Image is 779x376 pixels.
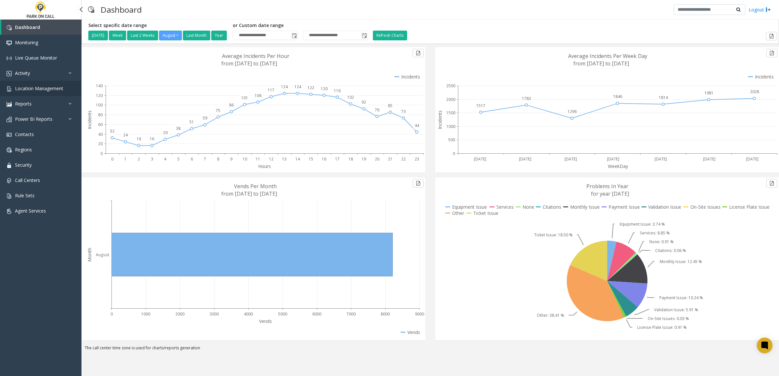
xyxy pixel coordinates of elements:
[150,136,154,142] text: 16
[401,156,406,162] text: 22
[281,84,288,90] text: 124
[282,156,287,162] text: 13
[7,40,12,46] img: 'icon'
[15,177,40,183] span: Call Centers
[191,156,193,162] text: 6
[388,103,392,108] text: 85
[568,52,647,60] text: Average Incidents Per Week Day
[649,239,674,244] text: None: 0.91 %
[86,248,93,262] text: Month
[98,122,103,127] text: 60
[1,20,81,35] a: Dashboard
[241,95,248,101] text: 101
[381,311,390,317] text: 8000
[321,86,328,91] text: 120
[230,156,232,162] text: 9
[7,132,12,137] img: 'icon'
[608,163,628,169] text: WeekDay
[15,55,57,61] span: Live Queue Monitor
[7,102,12,107] img: 'icon'
[613,94,622,99] text: 1846
[703,156,715,162] text: [DATE]
[222,52,289,60] text: Average Incidents Per Hour
[151,156,153,162] text: 3
[335,156,340,162] text: 17
[567,109,577,114] text: 1296
[183,31,210,40] button: Last Month
[660,259,702,264] text: Monthly Issue: 12.45 %
[415,123,419,128] text: 44
[347,94,354,100] text: 102
[522,96,531,101] text: 1783
[607,156,619,162] text: [DATE]
[189,119,194,125] text: 51
[334,88,341,93] text: 116
[15,116,52,122] span: Power BI Reports
[415,311,424,317] text: 9000
[258,163,271,169] text: Hours
[586,183,628,190] text: Problems In Year
[7,178,12,183] img: 'icon'
[637,325,687,330] text: License Plate Issue: 0.91 %
[176,126,181,131] text: 38
[15,162,32,168] span: Security
[164,156,167,162] text: 4
[415,156,419,162] text: 23
[7,209,12,214] img: 'icon'
[749,6,771,13] a: Logout
[98,112,103,118] text: 80
[111,156,113,162] text: 0
[141,311,150,317] text: 1000
[7,147,12,153] img: 'icon'
[88,23,228,28] h5: Select specific date range
[348,156,353,162] text: 18
[659,295,703,300] text: Payment Issue: 10.24 %
[446,110,455,116] text: 1500
[221,190,277,197] text: from [DATE] to [DATE]
[7,56,12,61] img: 'icon'
[446,124,455,129] text: 1000
[654,307,698,313] text: Validation Issue: 5.91 %
[7,117,12,122] img: 'icon'
[211,31,227,40] button: Year
[98,141,103,146] text: 20
[591,190,629,197] text: for year [DATE]
[766,32,777,40] button: Export to pdf
[294,84,301,90] text: 124
[109,31,126,40] button: Week
[7,71,12,76] img: 'icon'
[123,132,128,138] text: 24
[360,31,368,40] span: Toggle popup
[573,60,629,67] text: from [DATE] to [DATE]
[307,85,314,91] text: 122
[312,311,321,317] text: 6000
[86,110,93,129] text: Incidents
[15,146,32,153] span: Regions
[177,156,180,162] text: 5
[97,2,145,18] h3: Dashboard
[204,156,206,162] text: 7
[175,311,184,317] text: 2000
[98,132,103,137] text: 40
[309,156,313,162] text: 15
[373,31,407,40] button: Refresh Charts
[401,109,406,114] text: 73
[565,156,577,162] text: [DATE]
[648,316,689,321] text: On-Site Issues: 0.03 %
[7,193,12,199] img: 'icon'
[243,156,247,162] text: 10
[217,156,219,162] text: 8
[88,2,94,18] img: pageIcon
[375,107,379,113] text: 76
[229,102,234,108] text: 86
[766,6,771,13] img: logout
[7,86,12,91] img: 'icon'
[15,85,63,91] span: Location Management
[15,39,38,46] span: Monitoring
[233,23,368,28] h5: or Custom date range
[221,60,277,67] text: from [DATE] to [DATE]
[766,179,777,188] button: Export to pdf
[704,90,713,96] text: 1981
[96,102,103,108] text: 100
[203,115,207,121] text: 59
